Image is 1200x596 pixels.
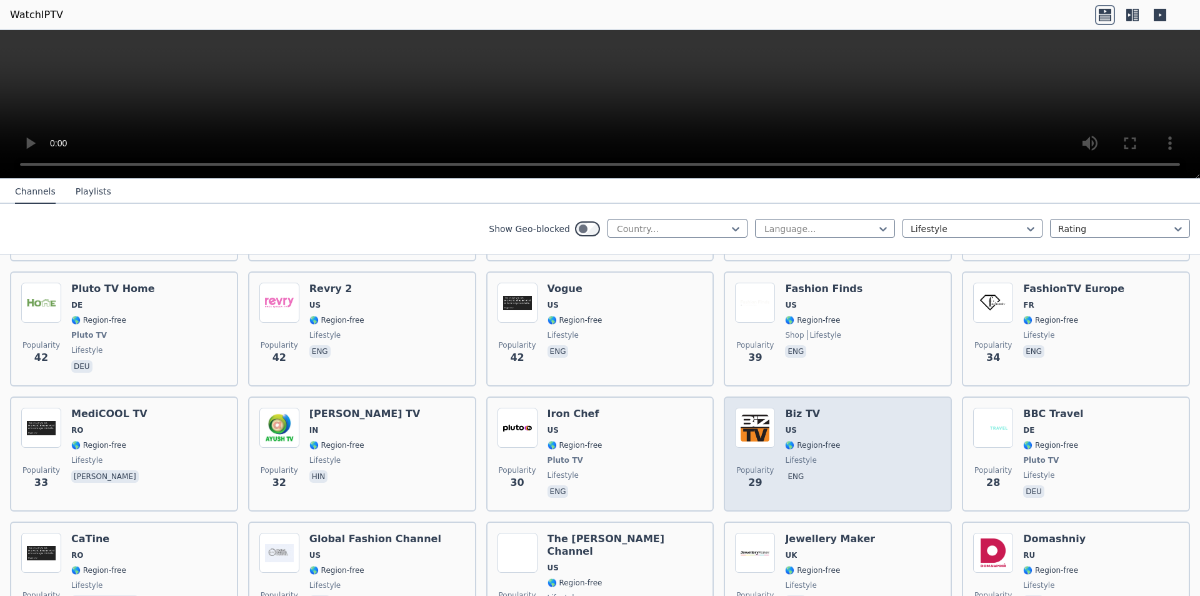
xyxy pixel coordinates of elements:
span: US [547,425,559,435]
span: 🌎 Region-free [71,440,126,450]
span: lifestyle [547,470,579,480]
span: 30 [510,475,524,490]
img: Fashion Finds [735,283,775,323]
img: Biz TV [735,408,775,448]
img: Domashniy [973,533,1013,573]
span: 42 [34,350,48,365]
span: 🌎 Region-free [1023,315,1078,325]
img: Revry 2 [259,283,299,323]
h6: MediCOOL TV [71,408,147,420]
span: lifestyle [785,455,816,465]
span: 🌎 Region-free [309,315,364,325]
span: RU [1023,550,1035,560]
span: 🌎 Region-free [785,440,840,450]
span: 🌎 Region-free [71,565,126,575]
img: Iron Chef [497,408,537,448]
h6: Vogue [547,283,602,295]
img: BBC Travel [973,408,1013,448]
span: Popularity [499,340,536,350]
h6: Domashniy [1023,533,1086,545]
h6: Iron Chef [547,408,602,420]
span: US [309,550,321,560]
span: US [547,563,559,573]
span: US [309,300,321,310]
h6: The [PERSON_NAME] Channel [547,533,703,558]
span: 🌎 Region-free [71,315,126,325]
span: UK [785,550,797,560]
span: 🌎 Region-free [1023,565,1078,575]
h6: Jewellery Maker [785,533,875,545]
p: deu [1023,485,1044,498]
span: lifestyle [309,580,341,590]
span: 42 [272,350,286,365]
span: lifestyle [1023,470,1054,480]
span: Popularity [261,340,298,350]
img: Global Fashion Channel [259,533,299,573]
span: 39 [748,350,762,365]
span: Popularity [22,465,60,475]
p: eng [785,470,806,483]
img: Ayush TV [259,408,299,448]
span: RO [71,550,83,560]
img: Pluto TV Home [21,283,61,323]
span: 33 [34,475,48,490]
span: lifestyle [785,580,816,590]
p: eng [547,485,569,498]
p: eng [547,345,569,358]
p: eng [309,345,331,358]
img: CaTine [21,533,61,573]
span: lifestyle [71,455,102,465]
span: DE [71,300,82,310]
span: 🌎 Region-free [785,315,840,325]
h6: BBC Travel [1023,408,1083,420]
span: 🌎 Region-free [547,440,602,450]
span: 32 [272,475,286,490]
span: lifestyle [1023,580,1054,590]
h6: Biz TV [785,408,840,420]
span: Popularity [22,340,60,350]
span: lifestyle [309,455,341,465]
span: lifestyle [71,580,102,590]
span: US [785,425,796,435]
span: 34 [986,350,1000,365]
label: Show Geo-blocked [489,223,570,235]
span: US [785,300,796,310]
p: [PERSON_NAME] [71,470,139,483]
h6: Global Fashion Channel [309,533,441,545]
span: lifestyle [807,330,841,340]
span: 29 [748,475,762,490]
span: shop [785,330,804,340]
span: lifestyle [1023,330,1054,340]
img: Jewellery Maker [735,533,775,573]
span: Popularity [736,340,774,350]
button: Channels [15,180,56,204]
h6: Revry 2 [309,283,364,295]
h6: FashionTV Europe [1023,283,1124,295]
span: 🌎 Region-free [309,440,364,450]
h6: CaTine [71,533,141,545]
img: Vogue [497,283,537,323]
img: FashionTV Europe [973,283,1013,323]
span: Popularity [499,465,536,475]
span: 🌎 Region-free [1023,440,1078,450]
span: Popularity [974,465,1012,475]
p: deu [71,360,92,373]
h6: Pluto TV Home [71,283,155,295]
span: Pluto TV [547,455,583,465]
img: MediCOOL TV [21,408,61,448]
span: IN [309,425,319,435]
span: lifestyle [309,330,341,340]
a: WatchIPTV [10,8,63,23]
span: lifestyle [547,330,579,340]
span: 28 [986,475,1000,490]
img: The Jamie Oliver Channel [497,533,537,573]
button: Playlists [76,180,111,204]
span: Popularity [736,465,774,475]
span: 🌎 Region-free [309,565,364,575]
span: Pluto TV [1023,455,1059,465]
span: RO [71,425,83,435]
p: eng [785,345,806,358]
span: 🌎 Region-free [547,578,602,588]
span: 🌎 Region-free [785,565,840,575]
span: Popularity [974,340,1012,350]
